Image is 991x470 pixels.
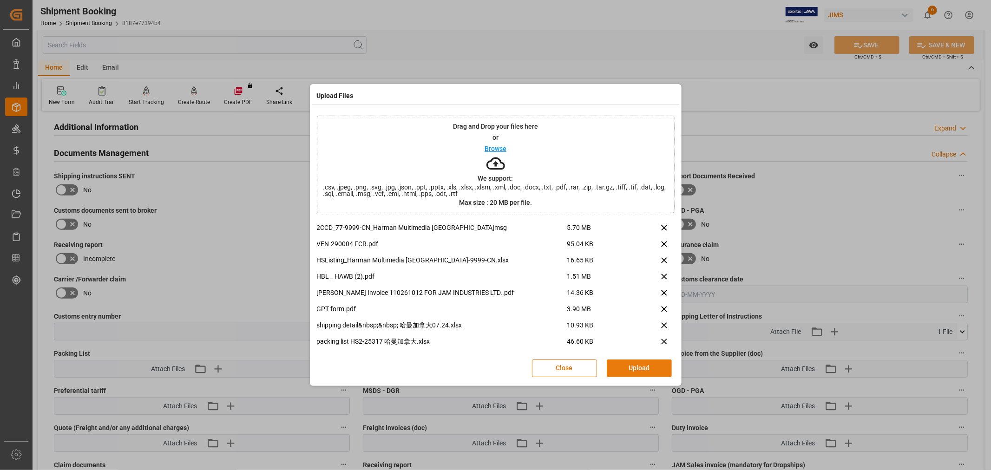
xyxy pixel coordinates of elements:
p: or [492,134,499,141]
p: [PERSON_NAME] Invoice 110261012 FOR JAM INDUSTRIES LTD..pdf [317,288,567,298]
p: Max size : 20 MB per file. [459,199,532,206]
p: We support: [478,175,513,182]
p: Drag and Drop your files here [453,123,538,130]
div: Drag and Drop your files hereorBrowseWe support:.csv, .jpeg, .png, .svg, .jpg, .json, .ppt, .pptx... [317,116,675,213]
button: Upload [607,359,672,377]
span: 16.65 KB [567,255,630,272]
span: 5.70 MB [567,223,630,239]
p: VEN-290004 FCR.pdf [317,239,567,249]
span: 3.90 MB [567,304,630,320]
span: .csv, .jpeg, .png, .svg, .jpg, .json, .ppt, .pptx, .xls, .xlsx, .xlsm, .xml, .doc, .docx, .txt, .... [317,184,674,197]
span: 14.36 KB [567,288,630,304]
span: 10.93 KB [567,320,630,337]
p: HSListing_Harman Multimedia [GEOGRAPHIC_DATA]-9999-CN.xlsx [317,255,567,265]
h4: Upload Files [317,91,354,101]
p: Browse [485,145,506,152]
p: shipping detail&nbsp;&nbsp; 哈曼加拿大07.24.xlsx [317,320,567,330]
p: 2CCD_77-9999-CN_Harman Multimedia [GEOGRAPHIC_DATA]msg [317,223,567,233]
span: 95.04 KB [567,239,630,255]
p: HBL _ HAWB (2).pdf [317,272,567,281]
span: 1.51 MB [567,272,630,288]
p: GPT form.pdf [317,304,567,314]
p: packing list HS2-25317 哈曼加拿大.xlsx [317,337,567,346]
span: 46.60 KB [567,337,630,353]
button: Close [532,359,597,377]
